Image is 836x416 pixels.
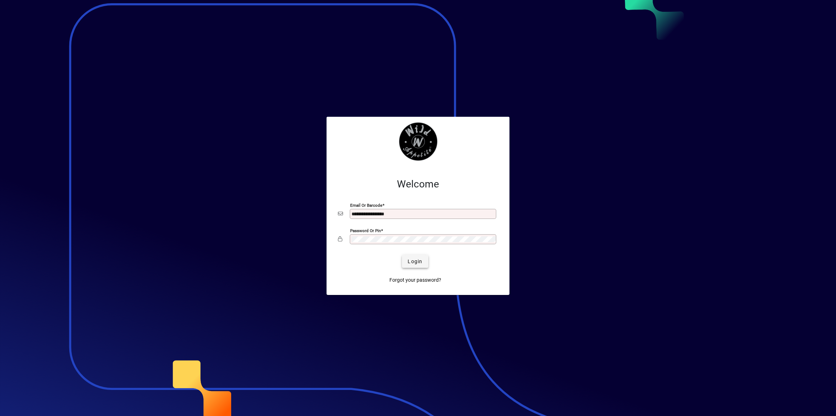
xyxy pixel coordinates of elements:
mat-label: Email or Barcode [350,203,382,208]
span: Login [408,258,422,265]
button: Login [402,255,428,268]
mat-label: Password or Pin [350,228,381,233]
span: Forgot your password? [389,276,441,284]
a: Forgot your password? [387,274,444,286]
h2: Welcome [338,178,498,190]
